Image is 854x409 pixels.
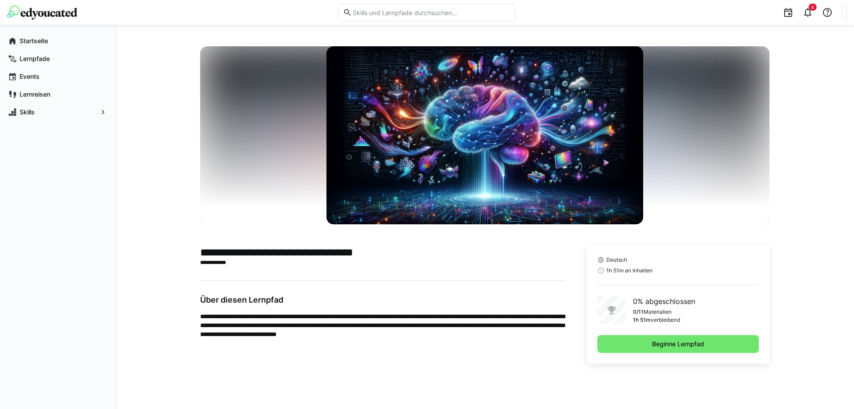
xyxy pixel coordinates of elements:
[651,316,680,324] p: verbleibend
[352,8,511,16] input: Skills und Lernpfade durchsuchen…
[811,4,814,10] span: 6
[633,296,695,307] p: 0% abgeschlossen
[606,256,627,263] span: Deutsch
[633,308,644,316] p: 0/11
[597,335,759,353] button: Beginne Lernpfad
[644,308,672,316] p: Materialien
[200,295,565,305] h3: Über diesen Lernpfad
[606,267,653,274] span: 1h 51m an Inhalten
[633,316,651,324] p: 1h 51m
[651,340,705,348] span: Beginne Lernpfad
